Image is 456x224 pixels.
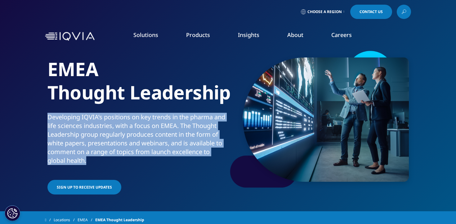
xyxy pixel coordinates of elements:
a: Products [186,31,210,39]
a: Careers [331,31,352,39]
img: 2093_analyzing-data-using-big-screen-display-and-laptop.png [243,57,409,182]
a: Contact Us [350,5,392,19]
p: Developing IQVIA’s positions on key trends in the pharma and life sciences industries, with a foc... [47,113,226,169]
span: Contact Us [360,10,383,14]
a: Insights [238,31,259,39]
nav: Primary [97,22,411,51]
span: Choose a Region [307,9,342,14]
button: Ustawienia plików cookie [5,205,20,221]
h1: EMEA Thought Leadership [47,57,226,113]
a: About [287,31,303,39]
a: Sign up to receive updates [47,180,121,194]
a: Solutions [133,31,158,39]
span: Sign up to receive updates [57,185,112,190]
img: IQVIA Healthcare Information Technology and Pharma Clinical Research Company [45,32,95,41]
